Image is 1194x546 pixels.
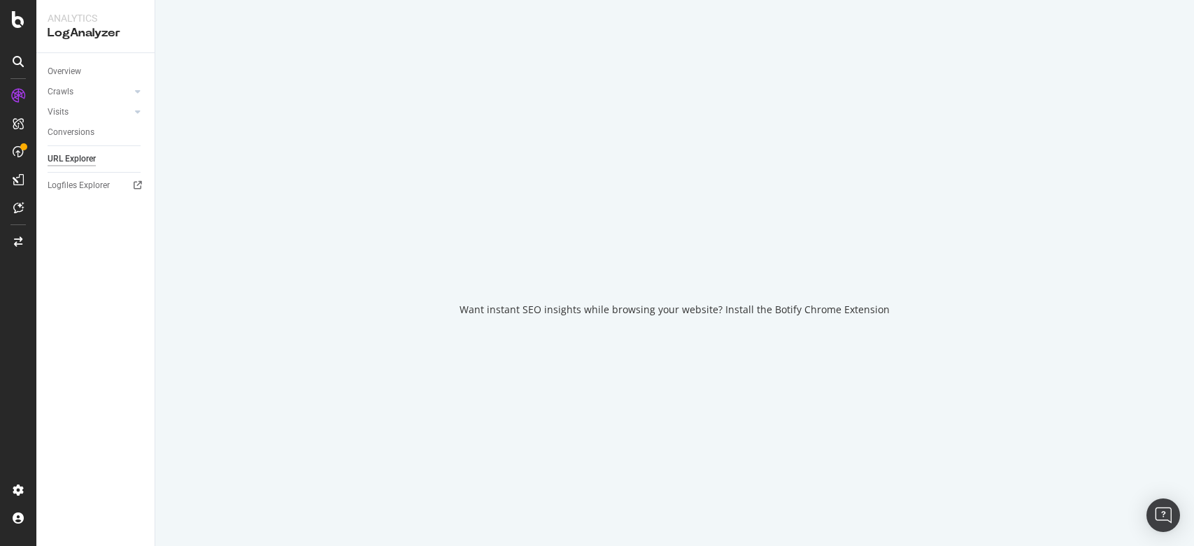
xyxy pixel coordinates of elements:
[48,105,69,120] div: Visits
[48,64,145,79] a: Overview
[48,178,110,193] div: Logfiles Explorer
[48,125,145,140] a: Conversions
[48,85,73,99] div: Crawls
[625,230,725,280] div: animation
[48,85,131,99] a: Crawls
[48,11,143,25] div: Analytics
[48,25,143,41] div: LogAnalyzer
[48,64,81,79] div: Overview
[460,303,890,317] div: Want instant SEO insights while browsing your website? Install the Botify Chrome Extension
[48,178,145,193] a: Logfiles Explorer
[48,105,131,120] a: Visits
[48,152,96,166] div: URL Explorer
[48,152,145,166] a: URL Explorer
[48,125,94,140] div: Conversions
[1146,498,1180,532] div: Open Intercom Messenger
